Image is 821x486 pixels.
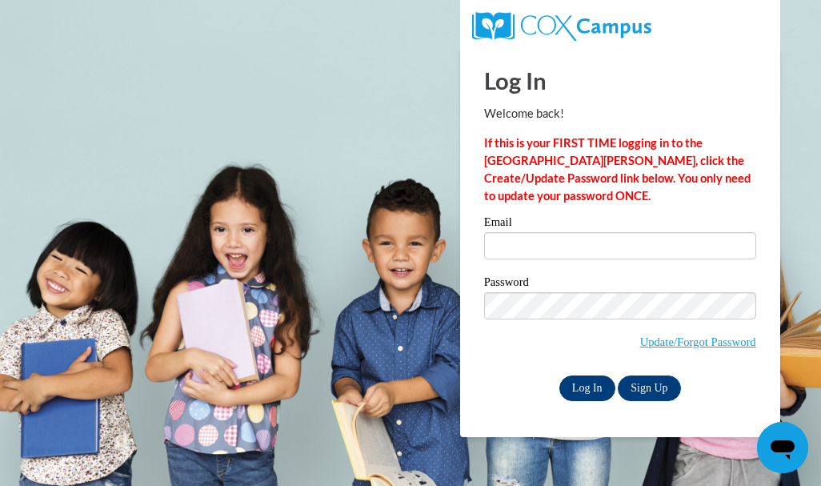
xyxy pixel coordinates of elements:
img: COX Campus [472,12,651,41]
h1: Log In [484,64,756,97]
a: Sign Up [618,376,680,401]
a: Update/Forgot Password [640,335,756,348]
input: Log In [559,376,615,401]
iframe: Button to launch messaging window [757,422,808,473]
label: Password [484,276,756,292]
p: Welcome back! [484,105,756,123]
strong: If this is your FIRST TIME logging in to the [GEOGRAPHIC_DATA][PERSON_NAME], click the Create/Upd... [484,136,751,203]
label: Email [484,216,756,232]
